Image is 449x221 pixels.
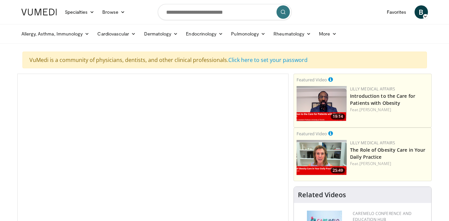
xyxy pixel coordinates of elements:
[228,56,308,64] a: Click here to set your password
[158,4,292,20] input: Search topics, interventions
[415,5,428,19] a: B
[98,5,129,19] a: Browse
[182,27,227,41] a: Endocrinology
[297,77,327,83] small: Featured Video
[383,5,411,19] a: Favorites
[22,52,427,68] div: VuMedi is a community of physicians, dentists, and other clinical professionals.
[331,114,345,120] span: 19:14
[350,93,415,106] a: Introduction to the Care for Patients with Obesity
[269,27,315,41] a: Rheumatology
[61,5,99,19] a: Specialties
[21,9,57,15] img: VuMedi Logo
[93,27,140,41] a: Cardiovascular
[297,86,347,121] img: acc2e291-ced4-4dd5-b17b-d06994da28f3.png.150x105_q85_crop-smart_upscale.png
[331,167,345,173] span: 25:49
[297,140,347,175] a: 25:49
[315,27,341,41] a: More
[297,140,347,175] img: e1208b6b-349f-4914-9dd7-f97803bdbf1d.png.150x105_q85_crop-smart_upscale.png
[298,191,346,199] h4: Related Videos
[350,161,429,167] div: Feat.
[350,140,395,146] a: Lilly Medical Affairs
[140,27,182,41] a: Dermatology
[17,27,94,41] a: Allergy, Asthma, Immunology
[359,161,391,166] a: [PERSON_NAME]
[227,27,269,41] a: Pulmonology
[297,131,327,137] small: Featured Video
[350,86,395,92] a: Lilly Medical Affairs
[350,107,429,113] div: Feat.
[297,86,347,121] a: 19:14
[359,107,391,113] a: [PERSON_NAME]
[350,147,425,160] a: The Role of Obesity Care in Your Daily Practice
